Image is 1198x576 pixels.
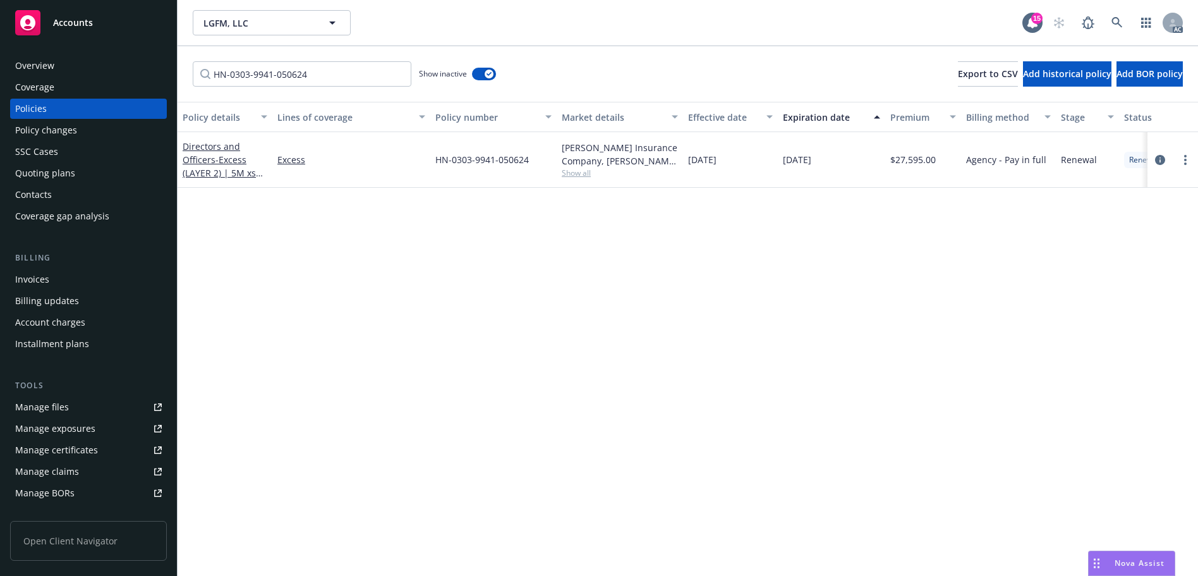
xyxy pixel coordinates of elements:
[178,102,272,132] button: Policy details
[15,206,109,226] div: Coverage gap analysis
[966,153,1046,166] span: Agency - Pay in full
[966,111,1037,124] div: Billing method
[10,142,167,162] a: SSC Cases
[1178,152,1193,168] a: more
[277,111,411,124] div: Lines of coverage
[15,462,79,482] div: Manage claims
[430,102,557,132] button: Policy number
[958,68,1018,80] span: Export to CSV
[1153,152,1168,168] a: circleInformation
[10,120,167,140] a: Policy changes
[10,163,167,183] a: Quoting plans
[15,163,75,183] div: Quoting plans
[1061,153,1097,166] span: Renewal
[783,153,811,166] span: [DATE]
[1088,551,1175,576] button: Nova Assist
[419,68,467,79] span: Show inactive
[203,16,313,30] span: LGFM, LLC
[885,102,961,132] button: Premium
[15,312,85,333] div: Account charges
[183,111,253,124] div: Policy details
[1046,10,1072,35] a: Start snowing
[15,56,54,76] div: Overview
[15,291,79,311] div: Billing updates
[15,440,98,460] div: Manage certificates
[15,483,75,503] div: Manage BORs
[683,102,778,132] button: Effective date
[272,102,430,132] button: Lines of coverage
[10,269,167,290] a: Invoices
[10,419,167,439] a: Manage exposures
[1023,61,1111,87] button: Add historical policy
[15,505,111,525] div: Summary of insurance
[10,521,167,561] span: Open Client Navigator
[1115,558,1165,568] span: Nova Assist
[688,111,759,124] div: Effective date
[15,77,54,97] div: Coverage
[688,153,717,166] span: [DATE]
[1116,68,1183,80] span: Add BOR policy
[961,102,1056,132] button: Billing method
[1075,10,1101,35] a: Report a Bug
[10,56,167,76] a: Overview
[890,153,936,166] span: $27,595.00
[183,154,263,192] span: - Excess (LAYER 2) | 5M xs 10M
[15,334,89,354] div: Installment plans
[15,269,49,290] div: Invoices
[778,102,885,132] button: Expiration date
[10,397,167,417] a: Manage files
[562,168,678,178] span: Show all
[435,153,529,166] span: HN-0303-9941-050624
[1031,13,1043,24] div: 15
[1116,61,1183,87] button: Add BOR policy
[10,291,167,311] a: Billing updates
[15,397,69,417] div: Manage files
[15,419,95,439] div: Manage exposures
[10,505,167,525] a: Summary of insurance
[10,440,167,460] a: Manage certificates
[53,18,93,28] span: Accounts
[15,120,77,140] div: Policy changes
[557,102,683,132] button: Market details
[10,462,167,482] a: Manage claims
[15,185,52,205] div: Contacts
[10,99,167,119] a: Policies
[435,111,538,124] div: Policy number
[10,252,167,264] div: Billing
[1089,551,1104,575] div: Drag to move
[562,141,678,168] div: [PERSON_NAME] Insurance Company, [PERSON_NAME] Insurance Group
[10,185,167,205] a: Contacts
[890,111,942,124] div: Premium
[10,334,167,354] a: Installment plans
[15,142,58,162] div: SSC Cases
[10,5,167,40] a: Accounts
[562,111,664,124] div: Market details
[10,379,167,392] div: Tools
[193,61,411,87] input: Filter by keyword...
[277,153,425,166] a: Excess
[15,99,47,119] div: Policies
[10,206,167,226] a: Coverage gap analysis
[1134,10,1159,35] a: Switch app
[1129,154,1161,166] span: Renewed
[1023,68,1111,80] span: Add historical policy
[10,483,167,503] a: Manage BORs
[1061,111,1100,124] div: Stage
[10,312,167,333] a: Account charges
[10,77,167,97] a: Coverage
[783,111,866,124] div: Expiration date
[1104,10,1130,35] a: Search
[1056,102,1119,132] button: Stage
[958,61,1018,87] button: Export to CSV
[193,10,351,35] button: LGFM, LLC
[183,140,256,192] a: Directors and Officers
